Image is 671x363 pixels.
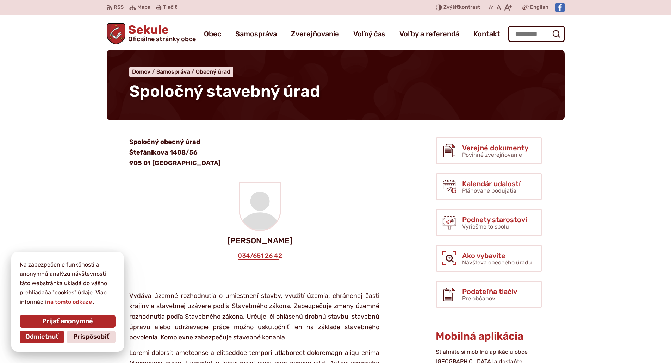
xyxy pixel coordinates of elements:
span: Pre občanov [462,295,495,302]
button: Prispôsobiť [67,331,116,343]
span: Vyriešme to spolu [462,223,509,230]
span: Podnety starostovi [462,216,527,224]
a: Ako vybavíte Návšteva obecného úradu [436,245,542,272]
span: Podateľňa tlačív [462,288,517,295]
span: RSS [114,3,124,12]
img: Prejsť na Facebook stránku [555,3,565,12]
a: Samospráva [235,24,277,44]
span: Povinné zverejňovanie [462,151,522,158]
a: 034/651 26 42 [237,252,283,260]
a: Kontakt [473,24,500,44]
span: Plánované podujatia [462,187,516,194]
p: Na zabezpečenie funkčnosti a anonymnú analýzu návštevnosti táto webstránka ukladá do vášho prehli... [20,260,116,307]
a: Obec [204,24,221,44]
span: Kalendár udalostí [462,180,521,188]
a: Kalendár udalostí Plánované podujatia [436,173,542,200]
span: kontrast [443,5,480,11]
span: Mapa [137,3,150,12]
p: [PERSON_NAME] [118,237,402,245]
span: Oficiálne stránky obce [128,36,196,42]
a: Zverejňovanie [291,24,339,44]
a: Voľby a referendá [399,24,459,44]
span: Zvýšiť [443,4,459,10]
span: English [530,3,548,12]
span: Tlačiť [163,5,177,11]
strong: Spoločný obecný úrad Štefánikova 1408/56 905 01 [GEOGRAPHIC_DATA] [129,138,221,167]
span: Spoločný stavebný úrad [129,82,320,101]
h3: Mobilná aplikácia [436,331,542,342]
span: Návšteva obecného úradu [462,259,532,266]
img: Prejsť na domovskú stránku [107,23,126,44]
span: Prijať anonymné [42,318,93,325]
span: Verejné dokumenty [462,144,528,152]
a: Podateľňa tlačív Pre občanov [436,281,542,308]
p: Vydáva územné rozhodnutia o umiestnení stavby, využití územia, chránenej časti krajiny a stavebne... [129,291,379,343]
a: English [529,3,550,12]
span: Samospráva [156,68,190,75]
span: Prispôsobiť [73,333,109,341]
span: Odmietnuť [25,333,58,341]
a: Verejné dokumenty Povinné zverejňovanie [436,137,542,164]
button: Prijať anonymné [20,315,116,328]
a: Samospráva [156,68,196,75]
a: Obecný úrad [196,68,230,75]
span: Sekule [125,24,196,42]
a: na tomto odkaze [46,299,93,305]
a: Logo Sekule, prejsť na domovskú stránku. [107,23,196,44]
a: Voľný čas [353,24,385,44]
a: Domov [132,68,156,75]
button: Odmietnuť [20,331,64,343]
a: Podnety starostovi Vyriešme to spolu [436,209,542,236]
span: Domov [132,68,150,75]
span: Ako vybavíte [462,252,532,259]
